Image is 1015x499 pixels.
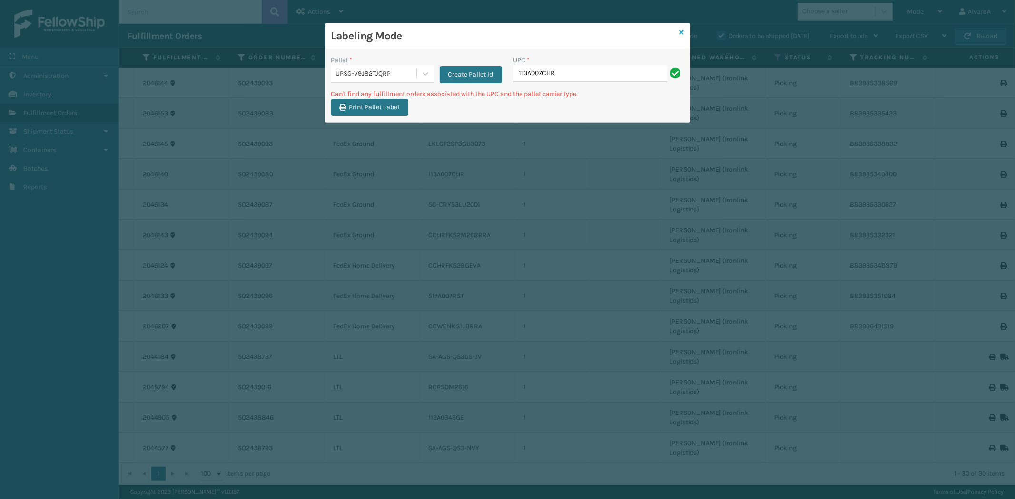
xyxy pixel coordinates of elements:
[331,99,408,116] button: Print Pallet Label
[331,55,353,65] label: Pallet
[336,69,417,79] div: UPSG-V9J82TJQRP
[440,66,502,83] button: Create Pallet Id
[331,89,684,99] p: Can't find any fulfillment orders associated with the UPC and the pallet carrier type.
[331,29,676,43] h3: Labeling Mode
[513,55,530,65] label: UPC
